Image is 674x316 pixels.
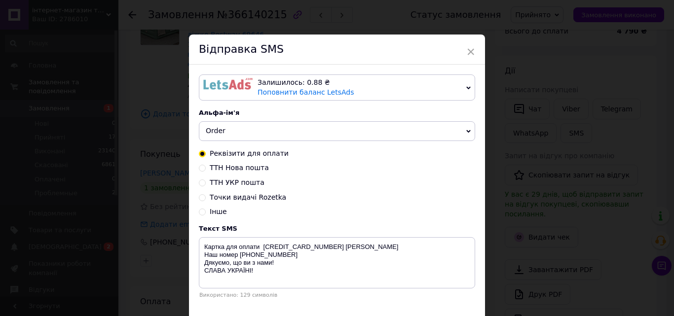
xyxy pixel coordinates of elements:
[199,237,475,288] textarea: Картка для оплати [CREDIT_CARD_NUMBER] [PERSON_NAME] Наш номер [PHONE_NUMBER] Дякуємо, що ви з на...
[210,164,269,172] span: ТТН Нова пошта
[206,127,225,135] span: Order
[466,43,475,60] span: ×
[199,225,475,232] div: Текст SMS
[210,149,289,157] span: Реквізити для оплати
[210,208,227,215] span: Інше
[189,35,485,65] div: Відправка SMS
[258,88,354,96] a: Поповнити баланс LetsAds
[199,292,475,298] div: Використано: 129 символів
[210,178,264,186] span: ТТН УКР пошта
[258,78,462,88] div: Залишилось: 0.88 ₴
[199,109,239,116] span: Альфа-ім'я
[210,193,286,201] span: Точки видачі Rozetka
